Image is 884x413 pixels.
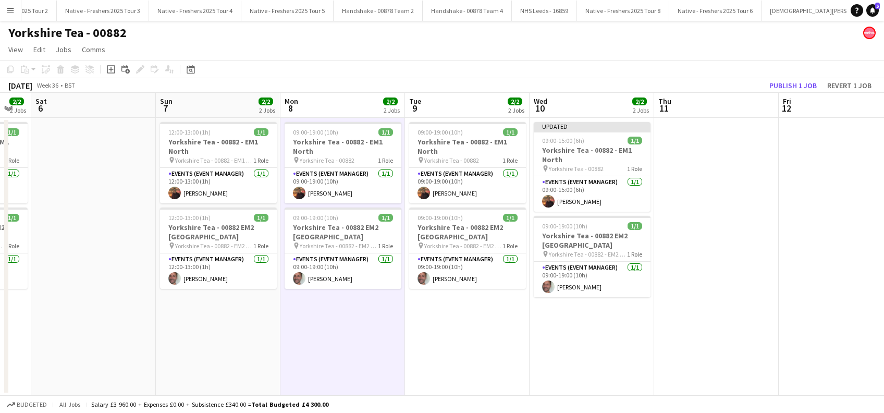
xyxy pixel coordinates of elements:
h3: Yorkshire Tea - 00882 - EM1 North [409,137,526,156]
span: 8 [283,102,298,114]
span: 1/1 [5,214,19,222]
span: 1/1 [378,214,393,222]
app-card-role: Events (Event Manager)1/109:00-15:00 (6h)[PERSON_NAME] [534,176,650,212]
span: 09:00-15:00 (6h) [542,137,584,144]
span: 1/1 [503,214,518,222]
span: 09:00-19:00 (10h) [418,214,463,222]
app-job-card: 12:00-13:00 (1h)1/1Yorkshire Tea - 00882 - EM1 North Yorkshire Tea - 00882 - EM1 North1 RoleEvent... [160,122,277,203]
h3: Yorkshire Tea - 00882 EM2 [GEOGRAPHIC_DATA] [409,223,526,241]
app-job-card: Updated09:00-15:00 (6h)1/1Yorkshire Tea - 00882 - EM1 North Yorkshire Tea - 008821 RoleEvents (Ev... [534,122,650,212]
span: Week 36 [34,81,60,89]
app-card-role: Events (Event Manager)1/109:00-19:00 (10h)[PERSON_NAME] [534,262,650,297]
span: 12:00-13:00 (1h) [168,214,211,222]
span: Budgeted [17,401,47,408]
h3: Yorkshire Tea - 00882 - EM1 North [160,137,277,156]
button: Handshake - 00878 Team 4 [423,1,512,21]
span: 9 [408,102,421,114]
h3: Yorkshire Tea - 00882 EM2 [GEOGRAPHIC_DATA] [160,223,277,241]
span: 1 Role [627,250,642,258]
app-card-role: Events (Event Manager)1/112:00-13:00 (1h)[PERSON_NAME] [160,168,277,203]
span: Yorkshire Tea - 00882 [424,156,479,164]
span: 2/2 [508,98,522,105]
button: Native - Freshers 2025 Tour 6 [669,1,762,21]
span: 1 Role [378,156,393,164]
span: 1/1 [628,222,642,230]
button: NHS Leeds - 16859 [512,1,577,21]
span: Comms [82,45,105,54]
span: 12:00-13:00 (1h) [168,128,211,136]
span: 6 [34,102,47,114]
span: 1/1 [503,128,518,136]
h3: Yorkshire Tea - 00882 - EM1 North [534,145,650,164]
span: 2/2 [383,98,398,105]
span: Yorkshire Tea - 00882 [549,165,604,173]
span: 7 [158,102,173,114]
button: Budgeted [5,399,48,410]
button: Native - Freshers 2025 Tour 5 [241,1,334,21]
div: 2 Jobs [508,106,524,114]
span: 10 [532,102,547,114]
h3: Yorkshire Tea - 00882 EM2 [GEOGRAPHIC_DATA] [534,231,650,250]
button: Revert 1 job [823,79,876,92]
span: 1 Role [378,242,393,250]
app-card-role: Events (Event Manager)1/109:00-19:00 (10h)[PERSON_NAME] [285,253,401,289]
span: 1/1 [254,128,268,136]
a: Jobs [52,43,76,56]
app-job-card: 09:00-19:00 (10h)1/1Yorkshire Tea - 00882 EM2 [GEOGRAPHIC_DATA] Yorkshire Tea - 00882 - EM2 [GEOG... [409,208,526,289]
span: 11 [657,102,671,114]
app-card-role: Events (Event Manager)1/109:00-19:00 (10h)[PERSON_NAME] [285,168,401,203]
span: Jobs [56,45,71,54]
span: Mon [285,96,298,106]
div: 2 Jobs [384,106,400,114]
span: 1 Role [502,242,518,250]
app-job-card: 09:00-19:00 (10h)1/1Yorkshire Tea - 00882 EM2 [GEOGRAPHIC_DATA] Yorkshire Tea - 00882 - EM2 [GEOG... [285,208,401,289]
span: 5 [875,3,880,9]
button: Native - Freshers 2025 Tour 4 [149,1,241,21]
span: Tue [409,96,421,106]
div: 2 Jobs [633,106,649,114]
h1: Yorkshire Tea - 00882 [8,25,127,41]
div: Updated [534,122,650,130]
span: Yorkshire Tea - 00882 - EM2 [GEOGRAPHIC_DATA] [300,242,378,250]
app-job-card: 09:00-19:00 (10h)1/1Yorkshire Tea - 00882 - EM1 North Yorkshire Tea - 008821 RoleEvents (Event Ma... [409,122,526,203]
button: Native - Freshers 2025 Tour 8 [577,1,669,21]
span: Sat [35,96,47,106]
span: View [8,45,23,54]
span: 1/1 [5,128,19,136]
span: 1/1 [628,137,642,144]
app-job-card: 09:00-19:00 (10h)1/1Yorkshire Tea - 00882 - EM1 North Yorkshire Tea - 008821 RoleEvents (Event Ma... [285,122,401,203]
span: Edit [33,45,45,54]
span: 1 Role [4,242,19,250]
span: Sun [160,96,173,106]
app-card-role: Events (Event Manager)1/112:00-13:00 (1h)[PERSON_NAME] [160,253,277,289]
button: Handshake - 00878 Team 2 [334,1,423,21]
a: View [4,43,27,56]
span: Total Budgeted £4 300.00 [251,400,328,408]
span: 12 [781,102,791,114]
span: Wed [534,96,547,106]
a: Edit [29,43,50,56]
span: 1 Role [627,165,642,173]
button: Native - Freshers 2025 Tour 3 [57,1,149,21]
div: Salary £3 960.00 + Expenses £0.00 + Subsistence £340.00 = [91,400,328,408]
app-card-role: Events (Event Manager)1/109:00-19:00 (10h)[PERSON_NAME] [409,168,526,203]
span: 1 Role [502,156,518,164]
span: Yorkshire Tea - 00882 - EM1 North [175,156,253,164]
div: BST [65,81,75,89]
span: 09:00-19:00 (10h) [418,128,463,136]
span: 09:00-19:00 (10h) [293,214,338,222]
span: 1/1 [254,214,268,222]
div: 2 Jobs [259,106,275,114]
span: 09:00-19:00 (10h) [293,128,338,136]
app-user-avatar: native Staffing [863,27,876,39]
h3: Yorkshire Tea - 00882 EM2 [GEOGRAPHIC_DATA] [285,223,401,241]
app-job-card: 09:00-19:00 (10h)1/1Yorkshire Tea - 00882 EM2 [GEOGRAPHIC_DATA] Yorkshire Tea - 00882 - EM2 [GEOG... [534,216,650,297]
app-job-card: 12:00-13:00 (1h)1/1Yorkshire Tea - 00882 EM2 [GEOGRAPHIC_DATA] Yorkshire Tea - 00882 - EM2 [GEOGR... [160,208,277,289]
